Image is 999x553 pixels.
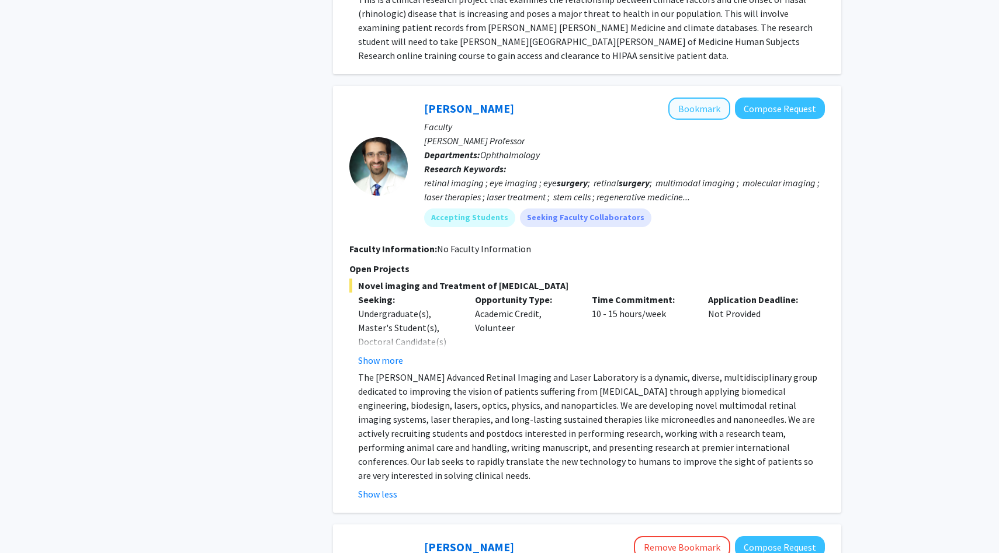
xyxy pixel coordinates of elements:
div: Academic Credit, Volunteer [466,293,583,367]
p: Seeking: [358,293,457,307]
a: [PERSON_NAME] [424,101,514,116]
b: surgery [557,177,588,189]
mat-chip: Accepting Students [424,208,515,227]
span: Ophthalmology [480,149,540,161]
b: Research Keywords: [424,163,507,175]
iframe: Chat [9,500,50,544]
mat-chip: Seeking Faculty Collaborators [520,208,651,227]
div: Not Provided [699,293,816,367]
p: Open Projects [349,262,825,276]
b: Departments: [424,149,480,161]
p: [PERSON_NAME] Professor [424,134,825,148]
button: Show less [358,487,397,501]
div: Undergraduate(s), Master's Student(s), Doctoral Candidate(s) (PhD, MD, DMD, PharmD, etc.), Postdo... [358,307,457,447]
b: Faculty Information: [349,243,437,255]
p: The [PERSON_NAME] Advanced Retinal Imaging and Laser Laboratory is a dynamic, diverse, multidisci... [358,370,825,482]
button: Show more [358,353,403,367]
div: 10 - 15 hours/week [583,293,700,367]
p: Faculty [424,120,825,134]
p: Opportunity Type: [475,293,574,307]
p: Application Deadline: [708,293,807,307]
b: surgery [619,177,650,189]
span: Novel imaging and Treatment of [MEDICAL_DATA] [349,279,825,293]
span: No Faculty Information [437,243,531,255]
div: retinal imaging ; eye imaging ; eye ; retinal ; multimodal imaging ; molecular imaging ; laser th... [424,176,825,204]
button: Add Yannis Paulus to Bookmarks [668,98,730,120]
button: Compose Request to Yannis Paulus [735,98,825,119]
p: Time Commitment: [592,293,691,307]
